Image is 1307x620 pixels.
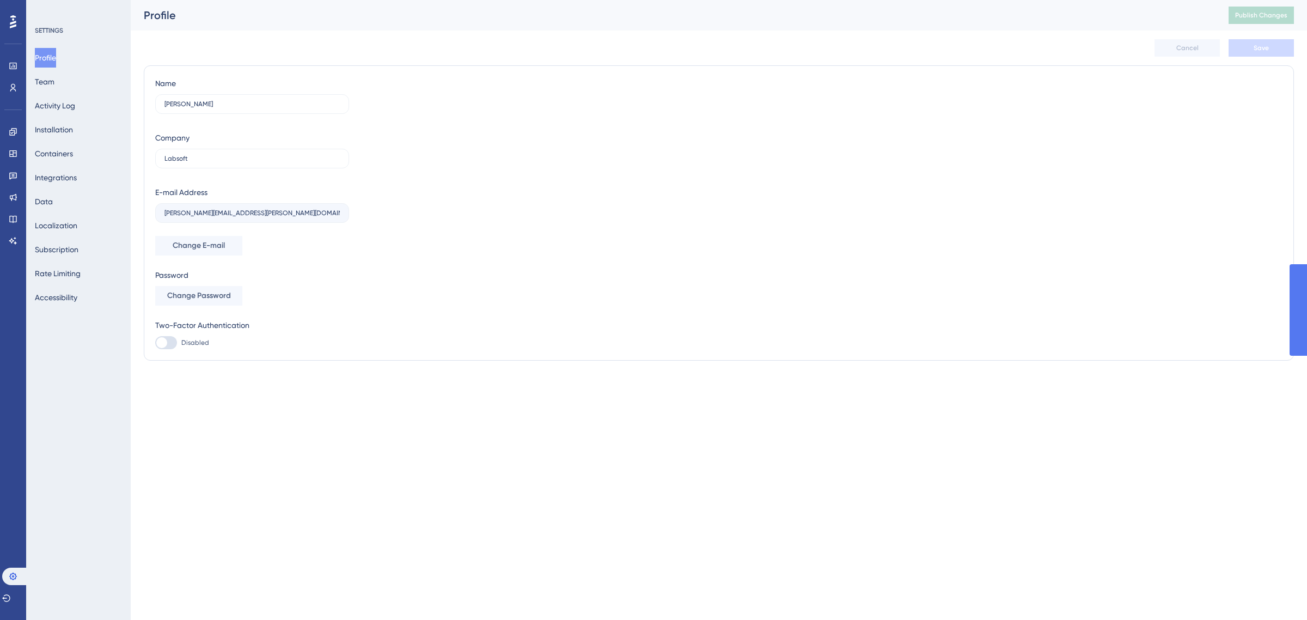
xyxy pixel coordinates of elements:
[35,48,56,68] button: Profile
[35,216,77,235] button: Localization
[1235,11,1287,20] span: Publish Changes
[144,8,1201,23] div: Profile
[1254,44,1269,52] span: Save
[35,96,75,116] button: Activity Log
[181,338,209,347] span: Disabled
[1229,7,1294,24] button: Publish Changes
[35,168,77,187] button: Integrations
[164,155,340,162] input: Company Name
[155,131,190,144] div: Company
[173,239,225,252] span: Change E-mail
[35,192,53,211] button: Data
[155,186,207,199] div: E-mail Address
[35,26,123,35] div: SETTINGS
[35,264,81,283] button: Rate Limiting
[155,236,242,256] button: Change E-mail
[35,72,54,92] button: Team
[167,289,231,302] span: Change Password
[35,240,78,259] button: Subscription
[155,286,242,306] button: Change Password
[155,319,349,332] div: Two-Factor Authentication
[164,100,340,108] input: Name Surname
[164,209,340,217] input: E-mail Address
[35,288,77,307] button: Accessibility
[155,269,349,282] div: Password
[1229,39,1294,57] button: Save
[155,77,176,90] div: Name
[1176,44,1199,52] span: Cancel
[35,144,73,163] button: Containers
[1155,39,1220,57] button: Cancel
[35,120,73,139] button: Installation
